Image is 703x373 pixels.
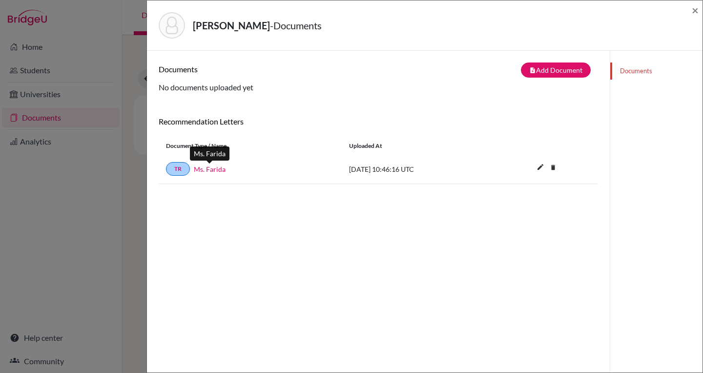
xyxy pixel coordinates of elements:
[342,142,488,150] div: Uploaded at
[159,64,378,74] h6: Documents
[193,20,270,31] strong: [PERSON_NAME]
[532,161,549,175] button: edit
[166,162,190,176] a: TR
[692,4,699,16] button: Close
[533,159,548,175] i: edit
[546,162,560,175] a: delete
[521,62,591,78] button: note_addAdd Document
[190,146,229,161] div: Ms. Farida
[159,142,342,150] div: Document Type / Name
[194,164,226,174] a: Ms. Farida
[692,3,699,17] span: ×
[159,117,598,126] h6: Recommendation Letters
[546,160,560,175] i: delete
[159,62,598,93] div: No documents uploaded yet
[270,20,322,31] span: - Documents
[529,67,536,74] i: note_add
[349,165,414,173] span: [DATE] 10:46:16 UTC
[610,62,703,80] a: Documents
